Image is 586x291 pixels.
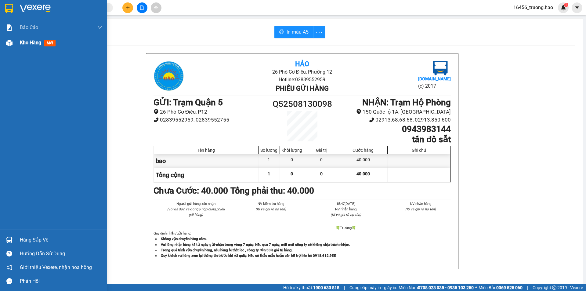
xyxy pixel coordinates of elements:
[475,286,477,289] span: ⚪️
[339,116,451,124] li: 02913.68.68.68, 02913.850.600
[166,201,226,206] li: Người gửi hàng xác nhận
[154,5,158,10] span: aim
[161,253,336,258] strong: Quý khách vui lòng xem lại thông tin trước khi rời quầy. Nếu có thắc mắc hoặc cần hỗ trợ liên hệ ...
[203,76,401,83] li: Hotline: 02839552959
[313,26,325,38] button: more
[154,117,159,122] span: phone
[281,148,302,153] div: Khối lượng
[154,186,228,196] b: Chưa Cước : 40.000
[156,171,184,179] span: Tổng cộng
[6,40,13,46] img: warehouse-icon
[291,171,293,176] span: 0
[6,237,13,243] img: warehouse-icon
[154,154,259,168] div: bao
[6,264,12,270] span: notification
[572,2,582,13] button: caret-down
[339,154,388,168] div: 40.000
[339,134,451,145] h1: tấn đồ sắt
[230,186,314,196] b: Tổng phải thu: 40.000
[433,61,448,75] img: logo.jpg
[151,2,161,13] button: aim
[344,284,345,291] span: |
[260,148,278,153] div: Số lượng
[97,25,102,30] span: down
[44,40,56,46] span: mới
[316,206,376,212] li: NV nhận hàng
[418,285,474,290] strong: 0708 023 035 - 0935 103 250
[313,285,339,290] strong: 1900 633 818
[154,108,265,116] li: 26 Phó Cơ Điều, P12
[565,3,567,7] span: 1
[6,24,13,31] img: solution-icon
[405,207,436,211] i: (Kí và ghi rõ họ tên)
[479,284,523,291] span: Miền Bắc
[527,284,528,291] span: |
[265,97,339,111] h1: Q52508130098
[241,201,301,206] li: NV kiểm tra hàng
[255,207,286,211] i: (Kí và ghi rõ họ tên)
[154,61,184,91] img: logo.jpg
[259,154,280,168] div: 1
[295,60,309,68] b: Hảo
[356,109,361,114] span: environment
[156,148,257,153] div: Tên hàng
[496,285,523,290] strong: 0369 525 060
[20,264,92,271] span: Giới thiệu Vexere, nhận hoa hồng
[320,171,323,176] span: 0
[280,154,304,168] div: 0
[6,251,12,256] span: question-circle
[287,28,309,36] span: In mẫu A5
[418,76,451,81] b: [DOMAIN_NAME]
[6,278,12,284] span: message
[161,242,350,247] strong: Vui lòng nhận hàng kể từ ngày gửi-nhận trong vòng 7 ngày. Nếu qua 7 ngày, mất mát công ty sẽ khôn...
[418,82,451,90] li: (c) 2017
[20,277,102,286] div: Phản hồi
[126,5,130,10] span: plus
[552,286,556,290] span: copyright
[154,109,159,114] span: environment
[304,154,339,168] div: 0
[137,2,147,13] button: file-add
[5,4,13,13] img: logo-vxr
[362,97,451,107] b: NHẬN : Trạm Hộ Phòng
[508,4,558,11] span: 16456_truong.hao
[339,108,451,116] li: 150 Quốc lộ 1A, [GEOGRAPHIC_DATA]
[391,201,451,206] li: NV nhận hàng
[154,231,451,258] div: Quy định nhận/gửi hàng :
[316,201,376,206] li: 15:47[DATE]
[274,26,313,38] button: printerIn mẫu A5
[122,2,133,13] button: plus
[154,97,223,107] b: GỬI : Trạm Quận 5
[564,3,568,7] sup: 1
[316,225,376,231] li: 🍀Trường🍀
[161,237,207,241] strong: Không vận chuyển hàng cấm.
[399,284,474,291] span: Miền Nam
[154,116,265,124] li: 02839552959, 02839552755
[20,24,38,31] span: Báo cáo
[161,248,293,252] strong: Trong quá trình vận chuyển hàng, nếu hàng bị thất lạc , công ty đền 30% giá trị hàng.
[341,148,386,153] div: Cước hàng
[203,68,401,76] li: 26 Phó Cơ Điều, Phường 12
[20,40,41,45] span: Kho hàng
[140,5,144,10] span: file-add
[276,85,329,92] b: Phiếu gửi hàng
[369,117,374,122] span: phone
[389,148,449,153] div: Ghi chú
[268,171,270,176] span: 1
[313,28,325,36] span: more
[20,249,102,258] div: Hướng dẫn sử dụng
[574,5,580,10] span: caret-down
[167,207,225,217] i: (Tôi đã đọc và đồng ý nộp dung phiếu gửi hàng)
[331,213,361,217] i: (Kí và ghi rõ họ tên)
[279,29,284,35] span: printer
[561,5,566,10] img: icon-new-feature
[349,284,397,291] span: Cung cấp máy in - giấy in:
[339,124,451,134] h1: 0943983144
[356,171,370,176] span: 40.000
[20,235,102,245] div: Hàng sắp về
[306,148,337,153] div: Giá trị
[283,284,339,291] span: Hỗ trợ kỹ thuật:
